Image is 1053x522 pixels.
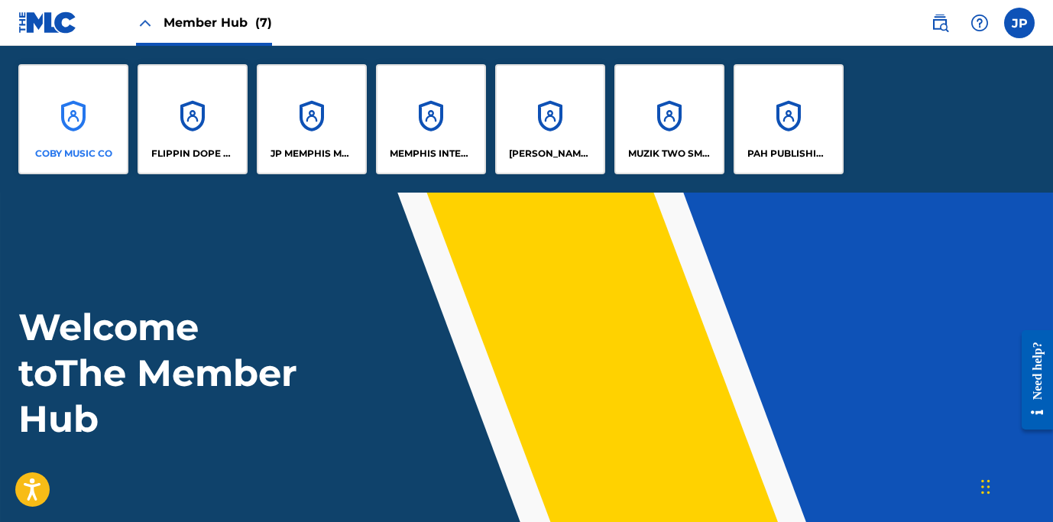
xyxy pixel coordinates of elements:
[138,64,248,174] a: AccountsFLIPPIN DOPE MUSIK
[255,15,272,30] span: (7)
[18,64,128,174] a: AccountsCOBY MUSIC CO
[628,147,711,160] p: MUZIK TWO SMOKE TWO
[925,8,955,38] a: Public Search
[1004,8,1035,38] div: User Menu
[931,14,949,32] img: search
[271,147,354,160] p: JP MEMPHIS MUSIC
[977,449,1053,522] iframe: Chat Widget
[376,64,486,174] a: AccountsMEMPHIS INTERNATIONAL RECORDS
[614,64,724,174] a: AccountsMUZIK TWO SMOKE TWO
[981,464,990,510] div: Drag
[18,11,77,34] img: MLC Logo
[734,64,844,174] a: AccountsPAH PUBLISHING
[257,64,367,174] a: AccountsJP MEMPHIS MUSIC
[970,14,989,32] img: help
[495,64,605,174] a: Accounts[PERSON_NAME] PRODUCTIONS
[747,147,831,160] p: PAH PUBLISHING
[1010,319,1053,442] iframe: Resource Center
[964,8,995,38] div: Help
[18,304,304,442] h1: Welcome to The Member Hub
[390,147,473,160] p: MEMPHIS INTERNATIONAL RECORDS
[164,14,272,31] span: Member Hub
[136,14,154,32] img: Close
[151,147,235,160] p: FLIPPIN DOPE MUSIK
[509,147,592,160] p: MUCK STICKY PRODUCTIONS
[35,147,112,160] p: COBY MUSIC CO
